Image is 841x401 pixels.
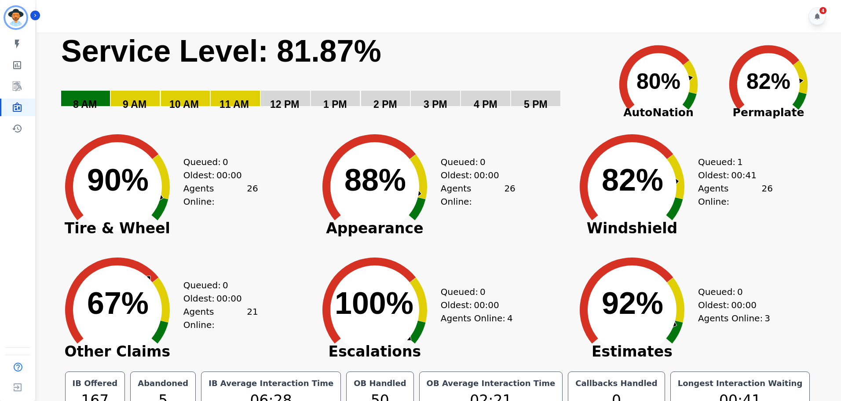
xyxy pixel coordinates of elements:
[676,377,804,390] div: Longest Interaction Waiting
[574,377,659,390] div: Callbacks Handled
[219,99,249,110] text: 11 AM
[474,169,499,182] span: 00:00
[603,104,713,121] span: AutoNation
[480,285,486,298] span: 0
[441,182,516,208] div: Agents Online:
[761,182,772,208] span: 26
[136,377,190,390] div: Abandoned
[207,377,335,390] div: IB Average Interaction Time
[474,298,499,312] span: 00:00
[698,169,764,182] div: Oldest:
[309,347,441,356] span: Escalations
[441,169,507,182] div: Oldest:
[441,312,516,325] div: Agents Online:
[731,169,757,182] span: 00:41
[746,69,790,94] text: 82%
[323,99,347,110] text: 1 PM
[698,298,764,312] div: Oldest:
[216,292,242,305] span: 00:00
[183,305,258,331] div: Agents Online:
[425,377,557,390] div: OB Average Interaction Time
[474,99,497,110] text: 4 PM
[344,163,406,197] text: 88%
[247,182,258,208] span: 26
[698,155,764,169] div: Queued:
[507,312,513,325] span: 4
[764,312,770,325] span: 3
[566,347,698,356] span: Estimates
[60,33,602,123] svg: Service Level: 0%
[636,69,680,94] text: 80%
[698,182,773,208] div: Agents Online:
[169,99,199,110] text: 10 AM
[51,224,183,233] span: Tire & Wheel
[524,99,548,110] text: 5 PM
[819,7,826,14] div: 4
[713,104,823,121] span: Permaplate
[424,99,447,110] text: 3 PM
[441,155,507,169] div: Queued:
[566,224,698,233] span: Windshield
[183,182,258,208] div: Agents Online:
[373,99,397,110] text: 2 PM
[737,285,743,298] span: 0
[602,163,663,197] text: 82%
[183,169,249,182] div: Oldest:
[731,298,757,312] span: 00:00
[698,285,764,298] div: Queued:
[51,347,183,356] span: Other Claims
[480,155,486,169] span: 0
[183,279,249,292] div: Queued:
[183,155,249,169] div: Queued:
[73,99,97,110] text: 8 AM
[441,298,507,312] div: Oldest:
[309,224,441,233] span: Appearance
[223,155,228,169] span: 0
[504,182,515,208] span: 26
[71,377,120,390] div: IB Offered
[737,155,743,169] span: 1
[216,169,242,182] span: 00:00
[352,377,408,390] div: OB Handled
[223,279,228,292] span: 0
[335,286,413,320] text: 100%
[5,7,26,28] img: Bordered avatar
[441,285,507,298] div: Queued:
[270,99,299,110] text: 12 PM
[698,312,773,325] div: Agents Online:
[87,286,149,320] text: 67%
[602,286,663,320] text: 92%
[183,292,249,305] div: Oldest:
[61,34,381,68] text: Service Level: 81.87%
[123,99,146,110] text: 9 AM
[247,305,258,331] span: 21
[87,163,149,197] text: 90%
